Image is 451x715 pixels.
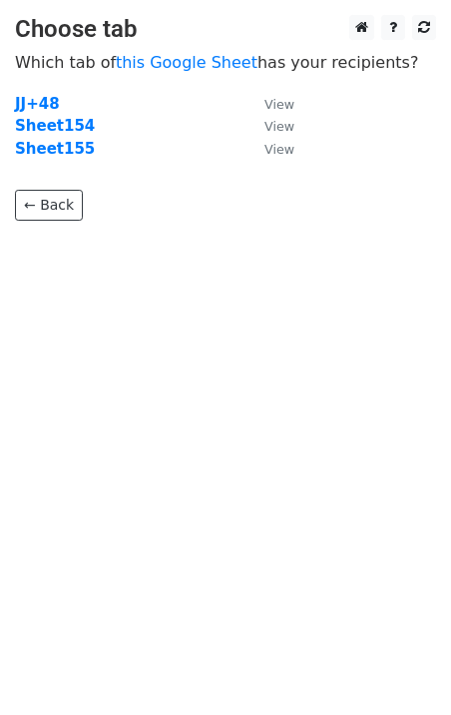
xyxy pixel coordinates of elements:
[15,117,95,135] a: Sheet154
[15,52,436,73] p: Which tab of has your recipients?
[264,119,294,134] small: View
[244,140,294,158] a: View
[116,53,257,72] a: this Google Sheet
[264,97,294,112] small: View
[15,95,60,113] a: JJ+48
[15,140,95,158] a: Sheet155
[15,190,83,221] a: ← Back
[244,117,294,135] a: View
[264,142,294,157] small: View
[15,15,436,44] h3: Choose tab
[244,95,294,113] a: View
